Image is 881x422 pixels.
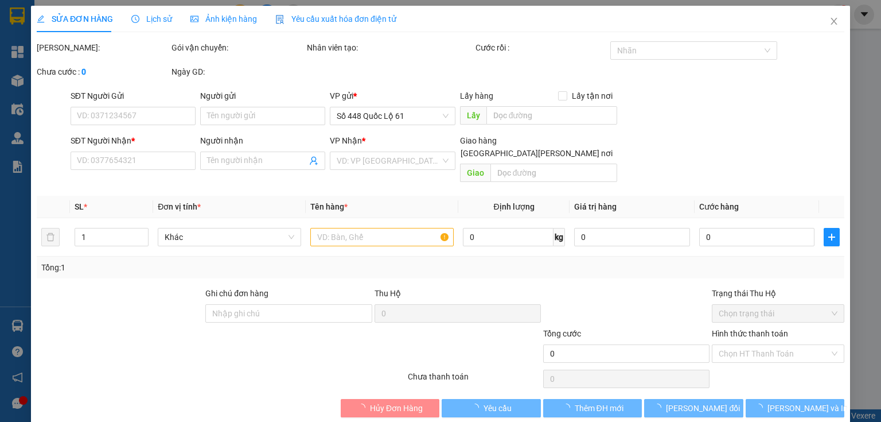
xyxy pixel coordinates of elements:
[165,229,294,246] span: Khác
[205,289,268,298] label: Ghi chú đơn hàng
[459,164,490,182] span: Giao
[712,287,844,300] div: Trạng thái Thu Hộ
[553,228,565,246] span: kg
[370,402,423,415] span: Hủy Đơn Hàng
[171,41,304,54] div: Gói vận chuyển:
[71,134,196,147] div: SĐT Người Nhận
[374,289,400,298] span: Thu Hộ
[490,164,617,182] input: Dọc đường
[205,304,372,323] input: Ghi chú đơn hàng
[275,15,284,24] img: icon
[562,404,574,412] span: loading
[829,17,839,26] span: close
[275,14,396,24] span: Yêu cầu xuất hóa đơn điện tử
[330,90,455,102] div: VP gửi
[574,402,623,415] span: Thêm ĐH mới
[131,15,139,23] span: clock-circle
[755,404,767,412] span: loading
[818,6,850,38] button: Close
[190,14,257,24] span: Ảnh kiện hàng
[574,202,617,211] span: Giá trị hàng
[407,370,541,390] div: Chưa thanh toán
[486,106,617,125] input: Dọc đường
[171,65,304,78] div: Ngày GD:
[37,15,45,23] span: edit
[310,228,454,246] input: VD: Bàn, Ghế
[200,90,325,102] div: Người gửi
[456,147,617,160] span: [GEOGRAPHIC_DATA][PERSON_NAME] nơi
[459,136,496,145] span: Giao hàng
[493,202,534,211] span: Định lượng
[337,107,448,125] span: Số 448 Quốc Lộ 61
[41,261,341,274] div: Tổng: 1
[666,402,740,415] span: [PERSON_NAME] đổi
[567,90,617,102] span: Lấy tận nơi
[158,202,201,211] span: Đơn vị tính
[824,228,840,246] button: plus
[824,233,839,242] span: plus
[459,91,493,100] span: Lấy hàng
[484,402,512,415] span: Yêu cầu
[310,202,348,211] span: Tên hàng
[37,65,169,78] div: Chưa cước :
[37,14,113,24] span: SỬA ĐƠN HÀNG
[644,399,743,417] button: [PERSON_NAME] đổi
[190,15,198,23] span: picture
[475,41,608,54] div: Cước rồi :
[653,404,666,412] span: loading
[357,404,370,412] span: loading
[699,202,738,211] span: Cước hàng
[81,67,86,76] b: 0
[131,14,172,24] span: Lịch sử
[200,134,325,147] div: Người nhận
[307,41,473,54] div: Nhân viên tạo:
[471,404,484,412] span: loading
[719,305,837,322] span: Chọn trạng thái
[746,399,845,417] button: [PERSON_NAME] và In
[330,136,362,145] span: VP Nhận
[442,399,541,417] button: Yêu cầu
[75,202,84,211] span: SL
[341,399,440,417] button: Hủy Đơn Hàng
[459,106,486,125] span: Lấy
[309,156,318,165] span: user-add
[712,329,788,338] label: Hình thức thanh toán
[543,329,581,338] span: Tổng cước
[767,402,848,415] span: [PERSON_NAME] và In
[41,228,60,246] button: delete
[543,399,642,417] button: Thêm ĐH mới
[37,41,169,54] div: [PERSON_NAME]:
[71,90,196,102] div: SĐT Người Gửi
